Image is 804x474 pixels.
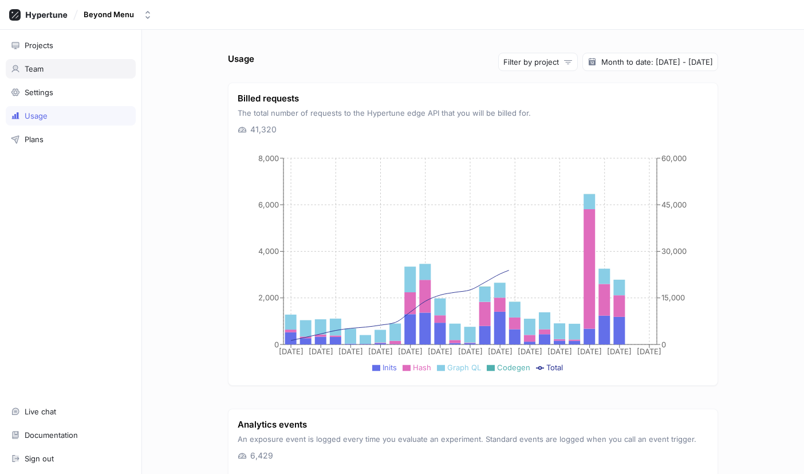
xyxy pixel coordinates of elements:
[546,363,563,372] span: Total
[309,347,333,356] tspan: [DATE]
[577,347,602,356] tspan: [DATE]
[25,64,44,73] div: Team
[661,293,685,302] tspan: 15,000
[228,53,254,71] p: Usage
[488,347,513,356] tspan: [DATE]
[503,57,559,67] div: Filter by project
[661,154,687,163] tspan: 60,000
[383,363,397,372] span: Inits
[25,88,53,97] div: Settings
[547,347,572,356] tspan: [DATE]
[661,340,666,349] tspan: 0
[637,347,661,356] tspan: [DATE]
[25,430,78,440] div: Documentation
[258,246,279,256] tspan: 4,000
[25,407,56,416] div: Live chat
[498,53,578,71] button: Filter by project
[84,10,134,19] div: Beyond Menu
[6,83,136,102] a: Settings
[661,246,687,256] tspan: 30,000
[338,347,363,356] tspan: [DATE]
[238,434,708,445] p: An exposure event is logged every time you evaluate an experiment. Standard events are logged whe...
[458,347,483,356] tspan: [DATE]
[274,340,279,349] tspan: 0
[238,92,708,105] p: Billed requests
[258,293,279,302] tspan: 2,000
[25,135,44,144] div: Plans
[497,363,530,372] span: Codegen
[25,41,53,50] div: Projects
[6,106,136,126] a: Usage
[428,347,452,356] tspan: [DATE]
[6,425,136,445] a: Documentation
[6,130,136,149] a: Plans
[25,111,48,120] div: Usage
[279,347,304,356] tspan: [DATE]
[238,418,708,432] p: Analytics events
[447,363,481,372] span: Graph QL
[398,347,423,356] tspan: [DATE]
[607,347,632,356] tspan: [DATE]
[413,363,431,372] span: Hash
[258,154,279,163] tspan: 8,000
[6,36,136,55] a: Projects
[25,454,54,463] div: Sign out
[79,5,157,24] button: Beyond Menu
[601,56,713,68] span: Month to date: [DATE] - [DATE]
[518,347,542,356] tspan: [DATE]
[368,347,393,356] tspan: [DATE]
[250,123,277,135] p: 41,320
[250,449,273,461] p: 6,429
[258,200,279,209] tspan: 6,000
[661,200,687,209] tspan: 45,000
[6,59,136,79] a: Team
[238,108,708,119] p: The total number of requests to the Hypertune edge API that you will be billed for.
